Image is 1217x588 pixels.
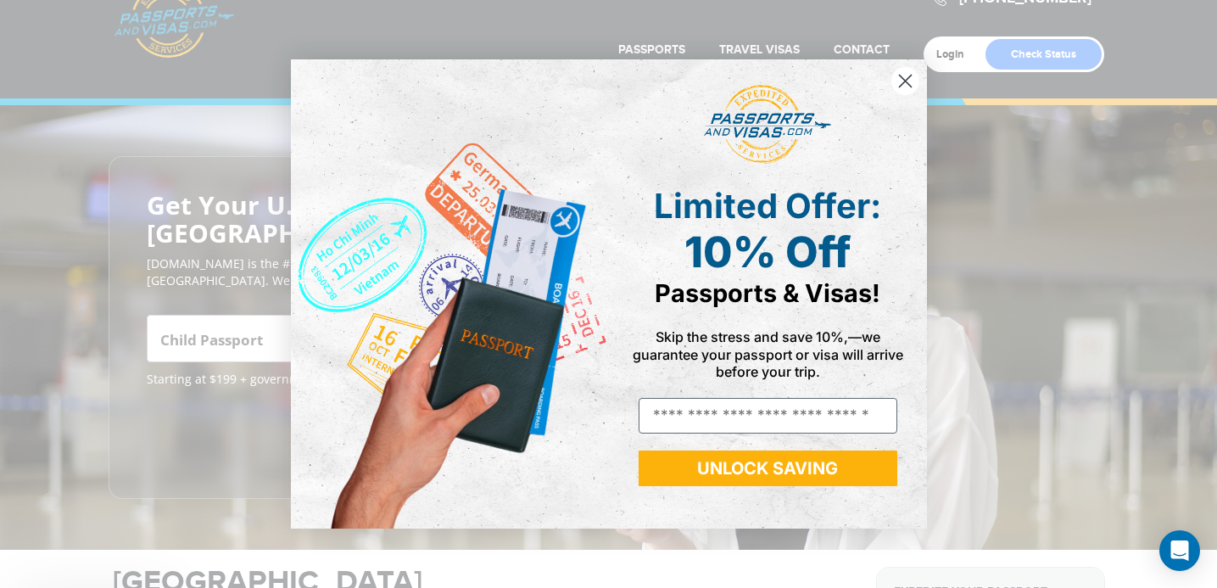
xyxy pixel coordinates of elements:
button: Close dialog [890,66,920,96]
div: Open Intercom Messenger [1159,530,1200,571]
span: Skip the stress and save 10%,—we guarantee your passport or visa will arrive before your trip. [633,328,903,379]
img: de9cda0d-0715-46ca-9a25-073762a91ba7.png [291,59,609,529]
span: Passports & Visas! [655,278,880,308]
img: passports and visas [704,85,831,165]
button: UNLOCK SAVING [639,451,897,486]
span: 10% Off [684,227,851,277]
span: Limited Offer: [654,185,881,227]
